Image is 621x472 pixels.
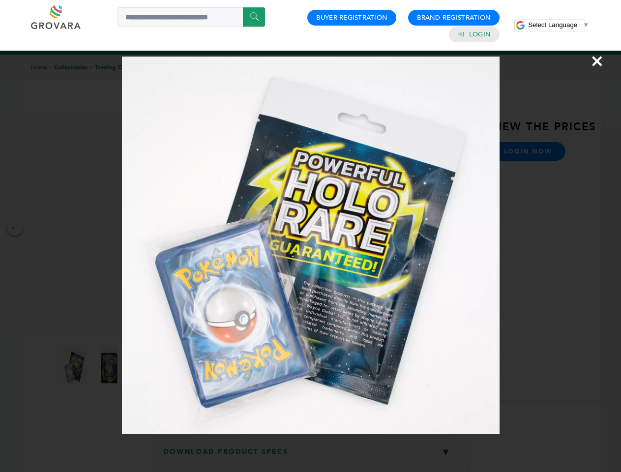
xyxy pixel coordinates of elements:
[417,13,491,22] a: Brand Registration
[528,21,577,29] span: Select Language
[591,47,604,75] span: ×
[528,21,589,29] a: Select Language​
[122,57,500,434] img: Image Preview
[118,7,265,27] input: Search a product or brand...
[316,13,387,22] a: Buyer Registration
[583,21,589,29] span: ▼
[469,30,491,39] a: Login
